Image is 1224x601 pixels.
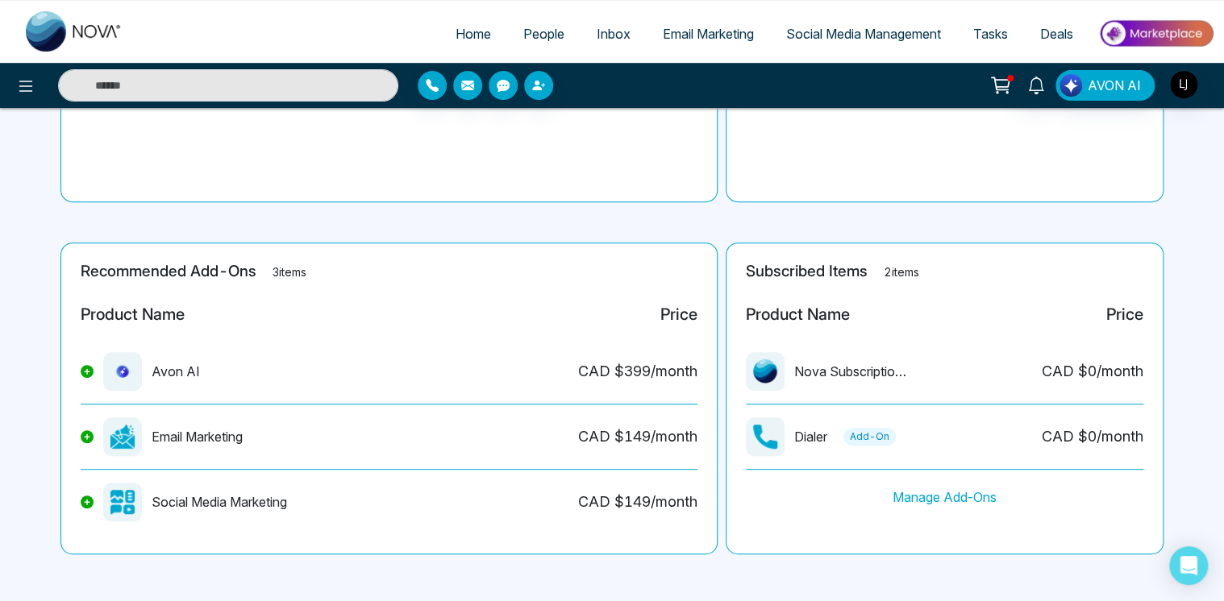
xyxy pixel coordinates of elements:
[1097,15,1214,52] img: Market-place.gif
[81,483,287,521] div: Social Media Marketing
[746,483,1143,512] button: Manage Add-Ons
[663,26,754,42] span: Email Marketing
[786,26,941,42] span: Social Media Management
[1088,76,1141,95] span: AVON AI
[1055,70,1155,101] button: AVON AI
[746,263,1143,281] h2: Subscribed Items
[746,302,850,326] div: Product Name
[794,427,827,446] p: Dialer
[81,302,185,326] div: Product Name
[81,352,200,391] div: Avon AI
[770,19,957,49] a: Social Media Management
[753,359,777,383] img: missing
[1040,26,1073,42] span: Deals
[597,26,631,42] span: Inbox
[660,302,697,326] div: Price
[843,428,896,446] span: Add-On
[794,362,907,381] p: Nova Subscription Fee
[1170,71,1197,98] img: User Avatar
[456,26,491,42] span: Home
[973,26,1008,42] span: Tasks
[957,19,1024,49] a: Tasks
[507,19,581,49] a: People
[273,265,306,279] span: 3 items
[110,425,135,449] img: missing
[81,417,243,456] div: Email Marketing
[1042,425,1143,447] div: CAD $ 0 /month
[1169,546,1208,585] div: Open Intercom Messenger
[110,490,135,514] img: missing
[26,11,123,52] img: Nova CRM Logo
[1042,360,1143,382] div: CAD $ 0 /month
[1060,74,1082,97] img: Lead Flow
[753,425,777,449] img: missing
[578,360,697,382] div: CAD $ 399 /month
[578,491,697,512] div: CAD $ 149 /month
[439,19,507,49] a: Home
[581,19,647,49] a: Inbox
[884,265,919,279] span: 2 items
[523,26,564,42] span: People
[81,263,697,281] h2: Recommended Add-Ons
[110,359,135,383] img: missing
[1024,19,1089,49] a: Deals
[647,19,770,49] a: Email Marketing
[578,425,697,447] div: CAD $ 149 /month
[1106,302,1143,326] div: Price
